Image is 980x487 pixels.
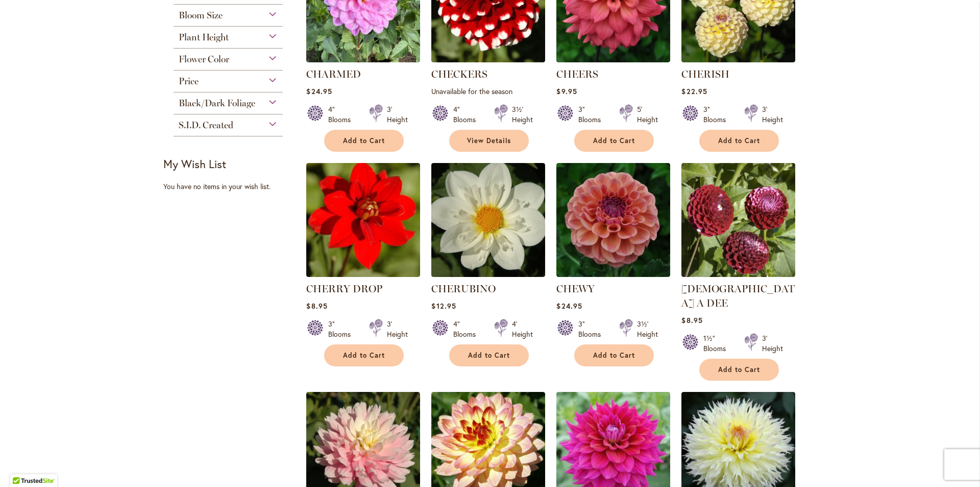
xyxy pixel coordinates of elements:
[179,10,223,21] span: Bloom Size
[718,136,760,145] span: Add to Cart
[762,104,783,125] div: 3' Height
[574,344,654,366] button: Add to Cart
[681,283,795,309] a: [DEMOGRAPHIC_DATA] A DEE
[431,163,545,277] img: CHERUBINO
[179,120,233,131] span: S.I.D. Created
[681,86,707,96] span: $22.95
[556,68,598,80] a: CHEERS
[578,104,607,125] div: 3" Blooms
[593,351,635,360] span: Add to Cart
[306,55,420,64] a: CHARMED
[449,130,529,152] a: View Details
[343,136,385,145] span: Add to Cart
[328,319,357,339] div: 3" Blooms
[703,333,732,354] div: 1½" Blooms
[179,54,229,65] span: Flower Color
[343,351,385,360] span: Add to Cart
[163,156,226,171] strong: My Wish List
[556,86,577,96] span: $9.95
[163,181,300,192] div: You have no items in your wish list.
[306,283,382,295] a: CHERRY DROP
[699,359,779,381] button: Add to Cart
[306,86,332,96] span: $24.95
[681,68,729,80] a: CHERISH
[762,333,783,354] div: 3' Height
[431,86,545,96] p: Unavailable for the season
[324,344,404,366] button: Add to Cart
[681,269,795,279] a: CHICK A DEE
[681,315,702,325] span: $8.95
[574,130,654,152] button: Add to Cart
[681,55,795,64] a: CHERISH
[468,351,510,360] span: Add to Cart
[431,55,545,64] a: CHECKERS
[453,104,482,125] div: 4" Blooms
[699,130,779,152] button: Add to Cart
[512,319,533,339] div: 4' Height
[306,68,361,80] a: CHARMED
[512,104,533,125] div: 3½' Height
[387,104,408,125] div: 3' Height
[556,301,582,311] span: $24.95
[593,136,635,145] span: Add to Cart
[449,344,529,366] button: Add to Cart
[8,451,36,479] iframe: Launch Accessibility Center
[431,68,487,80] a: CHECKERS
[306,269,420,279] a: CHERRY DROP
[453,319,482,339] div: 4" Blooms
[556,283,595,295] a: CHEWY
[431,283,496,295] a: CHERUBINO
[179,76,199,87] span: Price
[431,301,456,311] span: $12.95
[324,130,404,152] button: Add to Cart
[556,163,670,277] img: CHEWY
[431,269,545,279] a: CHERUBINO
[703,104,732,125] div: 3" Blooms
[578,319,607,339] div: 3" Blooms
[179,32,229,43] span: Plant Height
[306,163,420,277] img: CHERRY DROP
[387,319,408,339] div: 3' Height
[681,163,795,277] img: CHICK A DEE
[179,98,255,109] span: Black/Dark Foliage
[306,301,327,311] span: $8.95
[467,136,511,145] span: View Details
[328,104,357,125] div: 4" Blooms
[556,269,670,279] a: CHEWY
[637,104,658,125] div: 5' Height
[637,319,658,339] div: 3½' Height
[556,55,670,64] a: CHEERS
[718,365,760,374] span: Add to Cart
